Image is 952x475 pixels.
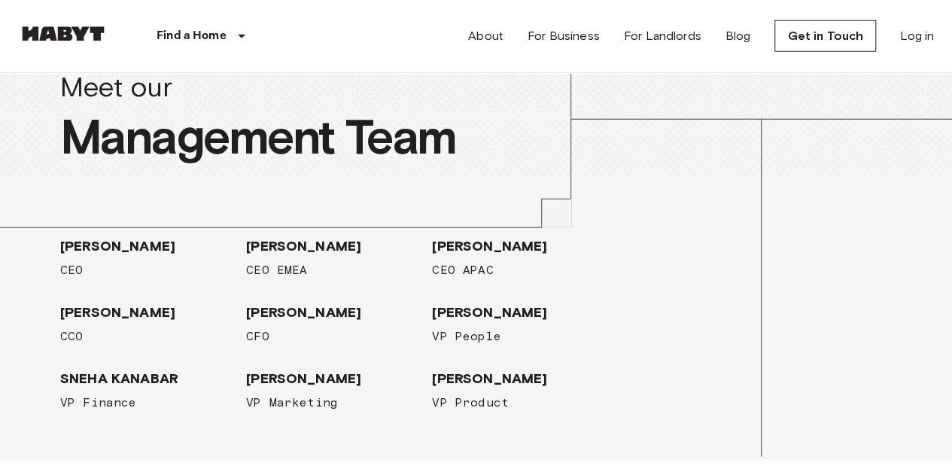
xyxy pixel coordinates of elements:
span: [PERSON_NAME] [246,303,420,321]
p: Find a Home [157,27,227,45]
span: Meet our [60,66,510,107]
span: SNEHA KANABAR [60,370,234,388]
a: Blog [725,27,751,45]
span: [PERSON_NAME] [432,370,606,388]
span: VP People [432,327,606,346]
span: CCO [60,327,234,346]
span: VP Marketing [246,394,420,412]
span: [PERSON_NAME] [246,370,420,388]
span: CEO APAC [432,261,606,279]
span: [PERSON_NAME] [432,303,606,321]
a: Log in [900,27,934,45]
span: [PERSON_NAME] [60,237,234,255]
a: For Business [528,27,600,45]
span: Management Team [60,107,510,167]
a: About [468,27,503,45]
img: Habyt [18,26,108,41]
span: CFO [246,327,420,346]
span: CEO [60,261,234,279]
a: For Landlords [624,27,701,45]
span: [PERSON_NAME] [246,237,420,255]
span: CEO EMEA [246,261,420,279]
span: VP Product [432,394,606,412]
a: Get in Touch [774,20,876,52]
span: [PERSON_NAME] [60,303,234,321]
span: [PERSON_NAME] [432,237,606,255]
span: VP Finance [60,394,234,412]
